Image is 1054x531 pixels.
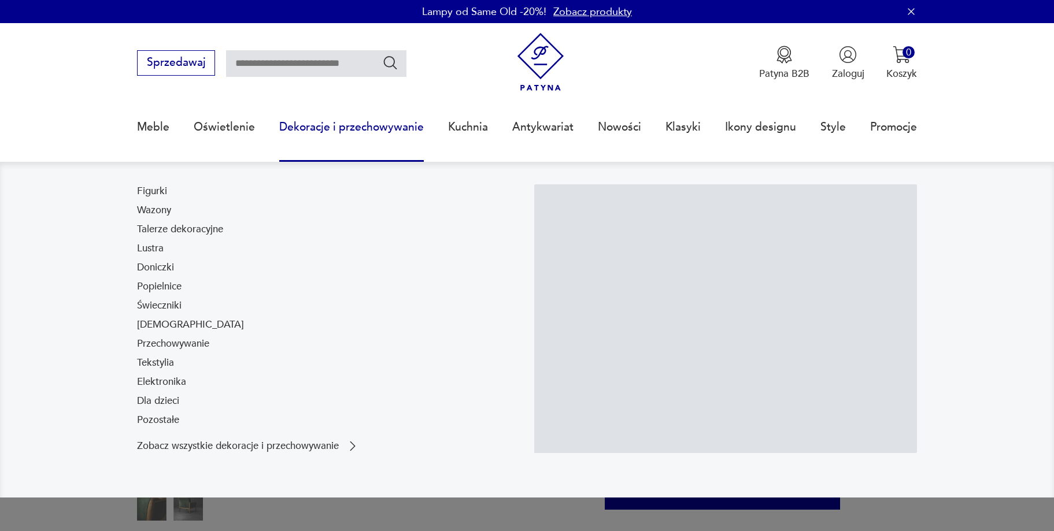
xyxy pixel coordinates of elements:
a: [DEMOGRAPHIC_DATA] [137,318,244,332]
button: Zaloguj [832,46,864,80]
a: Kuchnia [448,101,488,154]
a: Antykwariat [512,101,574,154]
a: Wazony [137,203,171,217]
a: Doniczki [137,261,174,274]
button: 0Koszyk [886,46,917,80]
a: Popielnice [137,280,182,294]
a: Ikony designu [725,101,796,154]
a: Elektronika [137,375,186,389]
a: Klasyki [665,101,701,154]
a: Figurki [137,184,167,198]
a: Nowości [598,101,641,154]
button: Sprzedawaj [137,50,215,76]
a: Tekstylia [137,356,174,370]
a: Sprzedawaj [137,59,215,68]
a: Przechowywanie [137,337,209,351]
img: Patyna - sklep z meblami i dekoracjami vintage [512,33,570,91]
a: Pozostałe [137,413,179,427]
div: 0 [903,46,915,58]
a: Zobacz produkty [553,5,632,19]
a: Oświetlenie [194,101,255,154]
a: Style [820,101,846,154]
a: Lustra [137,242,164,255]
button: Patyna B2B [759,46,809,80]
a: Dla dzieci [137,394,179,408]
p: Patyna B2B [759,67,809,80]
button: Szukaj [382,54,399,71]
p: Lampy od Same Old -20%! [422,5,546,19]
a: Ikona medaluPatyna B2B [759,46,809,80]
a: Świeczniki [137,299,182,313]
img: Ikonka użytkownika [839,46,857,64]
a: Talerze dekoracyjne [137,222,223,236]
p: Koszyk [886,67,917,80]
a: Dekoracje i przechowywanie [279,101,424,154]
img: Ikona medalu [775,46,793,64]
a: Promocje [870,101,917,154]
a: Meble [137,101,169,154]
a: Zobacz wszystkie dekoracje i przechowywanie [137,439,360,453]
p: Zobacz wszystkie dekoracje i przechowywanie [137,441,339,451]
p: Zaloguj [832,67,864,80]
img: Ikona koszyka [893,46,911,64]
